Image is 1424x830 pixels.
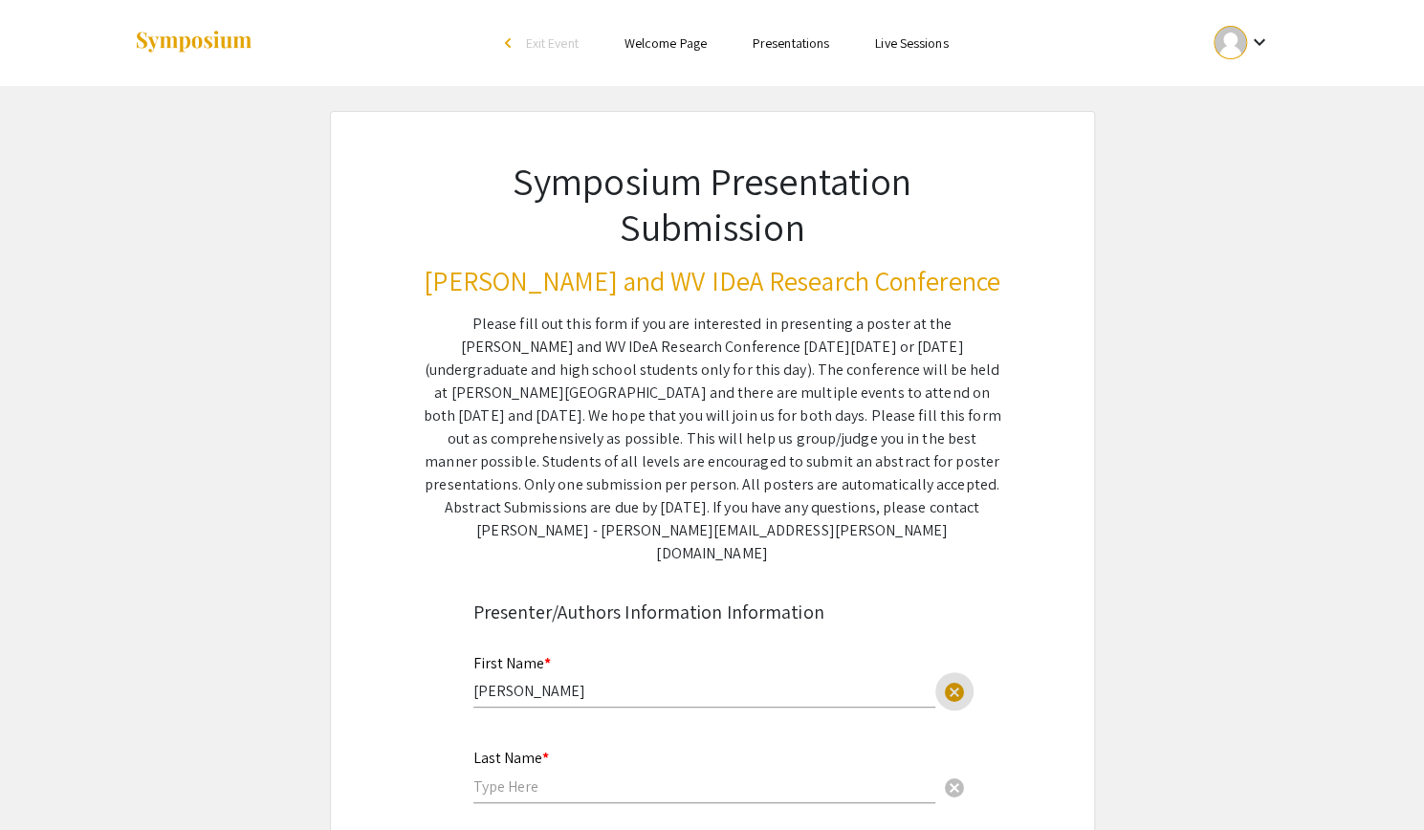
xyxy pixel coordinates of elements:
h1: Symposium Presentation Submission [424,158,1001,250]
mat-label: Last Name [473,748,549,768]
mat-icon: Expand account dropdown [1247,31,1270,54]
mat-label: First Name [473,653,551,673]
button: Clear [935,768,974,806]
div: arrow_back_ios [505,37,516,49]
span: cancel [943,776,966,799]
a: Welcome Page [624,34,707,52]
button: Clear [935,672,974,710]
a: Live Sessions [875,34,948,52]
a: Presentations [753,34,829,52]
button: Expand account dropdown [1194,21,1290,64]
div: Presenter/Authors Information Information [473,598,952,626]
span: Exit Event [526,34,579,52]
input: Type Here [473,681,935,701]
img: Symposium by ForagerOne [134,30,253,55]
div: Please fill out this form if you are interested in presenting a poster at the [PERSON_NAME] and W... [424,313,1001,565]
span: cancel [943,681,966,704]
h3: [PERSON_NAME] and WV IDeA Research Conference [424,265,1001,297]
input: Type Here [473,776,935,797]
iframe: Chat [14,744,81,816]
